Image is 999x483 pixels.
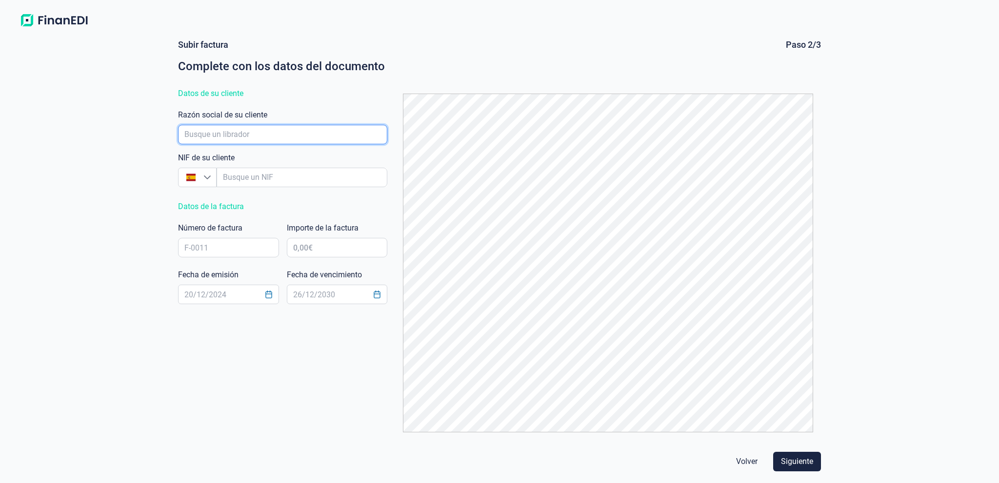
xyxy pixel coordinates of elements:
div: Datos de la factura [178,199,387,214]
label: NIF de su cliente [178,152,235,164]
button: Volver [728,452,765,471]
input: 20/12/2024 [178,285,279,304]
span: Siguiente [781,456,813,467]
div: Paso 2/3 [786,39,821,51]
input: 0,00€ [287,238,387,257]
img: PDF Viewer [403,94,813,432]
label: Número de factura [178,222,242,234]
label: Fecha de emisión [178,269,239,281]
label: Fecha de vencimiento [287,269,362,281]
input: Busque un NIF [217,168,387,187]
img: ES [186,173,196,182]
input: 26/12/2030 [287,285,387,304]
img: Logo de aplicación [16,12,93,29]
input: F-0011 [178,238,279,257]
div: Complete con los datos del documento [178,58,820,74]
input: Busque un librador [178,125,387,144]
button: Choose Date [260,286,278,303]
span: Volver [736,456,758,467]
div: Subir factura [178,39,228,51]
button: Siguiente [773,452,821,471]
div: Busque un NIF [203,168,216,187]
label: Importe de la factura [287,222,359,234]
label: Razón social de su cliente [178,109,267,121]
button: Choose Date [368,286,386,303]
div: Datos de su cliente [178,86,387,101]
